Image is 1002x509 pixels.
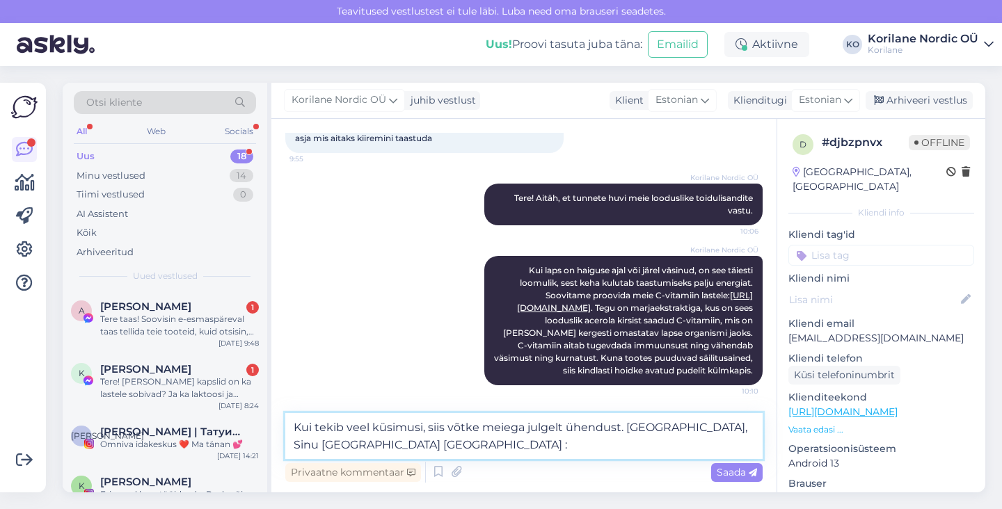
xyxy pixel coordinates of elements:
div: Tiimi vestlused [77,188,145,202]
div: Tere taas! Soovisin e-esmaspäreval taas tellida teie tooteid, kuid otsisin, mis otsisin ei leidnu... [100,313,259,338]
span: K [79,368,85,378]
span: 9:55 [289,154,342,164]
div: Aktiivne [724,32,809,57]
div: 14 [230,169,253,183]
div: Kõik [77,226,97,240]
span: Kadi Raudla [100,363,191,375]
span: d [800,139,806,150]
span: 10:06 [706,226,758,236]
span: Estonian [799,92,841,108]
span: Uued vestlused [133,270,198,282]
div: Korilane Nordic OÜ [868,33,978,45]
p: Brauser [788,476,974,491]
p: Android 13 [788,456,974,471]
p: Kliendi telefon [788,351,974,366]
span: Anne Otto [100,300,191,313]
button: Emailid [648,31,708,58]
span: A [79,305,85,316]
p: Vaata edasi ... [788,423,974,436]
span: Korilane Nordic OÜ [292,92,386,108]
p: Kliendi nimi [788,271,974,286]
div: Omniva idakeskus ❤️ Ma tänan 💕 [100,438,259,451]
div: Socials [222,122,256,140]
p: [EMAIL_ADDRESS][DOMAIN_NAME] [788,331,974,346]
div: Uus [77,150,95,163]
div: 1 [246,364,259,376]
textarea: Kui tekib veel küsimusi, siis võtke meiega julgelt ühendust. [GEOGRAPHIC_DATA], Sinu [GEOGRAPHIC_... [285,413,763,459]
p: Kliendi tag'id [788,227,974,242]
span: K [79,480,85,491]
div: [GEOGRAPHIC_DATA], [GEOGRAPHIC_DATA] [793,165,946,194]
span: Kui laps on haiguse ajal või järel väsinud, on see täiesti loomulik, sest keha kulutab taastumise... [494,265,755,375]
div: # djbzpnvx [822,134,909,151]
div: Web [144,122,168,140]
div: Kliendi info [788,207,974,219]
div: KO [843,35,862,54]
div: Arhiveeri vestlus [866,91,973,110]
div: 0 [233,188,253,202]
span: Offline [909,135,970,150]
div: [DATE] 8:24 [218,401,259,411]
span: Korilane Nordic OÜ [690,172,758,183]
p: Operatsioonisüsteem [788,442,974,456]
span: Otsi kliente [86,95,142,110]
p: Android 4.0 [788,491,974,506]
div: Küsi telefoninumbrit [788,366,900,385]
div: 1 [246,301,259,314]
span: 10:10 [706,386,758,396]
div: Proovi tasuta juba täna: [486,36,642,53]
div: Klient [610,93,644,108]
span: АЛИНА | Татуированная мама, специалист по анализу рисунка [100,426,245,438]
img: Askly Logo [11,94,38,120]
div: [DATE] 14:21 [217,451,259,461]
span: [PERSON_NAME] [71,430,144,441]
div: Korilane [868,45,978,56]
div: Tere! [PERSON_NAME] kapslid on ka lastele sobivad? Ja ka laktoosi ja gluteeni tundlikele? [100,375,259,401]
div: Klienditugi [728,93,787,108]
div: 18 [230,150,253,163]
b: Uus! [486,38,512,51]
a: Korilane Nordic OÜKorilane [868,33,994,56]
span: Kristina Karu [100,476,191,488]
p: Kliendi email [788,316,974,331]
input: Lisa tag [788,245,974,266]
div: Arhiveeritud [77,245,134,259]
a: [URL][DOMAIN_NAME] [788,405,898,418]
div: Privaatne kommentaar [285,463,421,482]
div: Minu vestlused [77,169,145,183]
span: Estonian [655,92,698,108]
span: Tere! Aitäh, et tunnete huvi meie looduslike toidulisandite vastu. [514,193,755,216]
div: AI Assistent [77,207,128,221]
div: juhib vestlust [405,93,476,108]
p: Klienditeekond [788,390,974,405]
div: [DATE] 9:48 [218,338,259,348]
span: Korilane Nordic OÜ [690,245,758,255]
div: All [74,122,90,140]
span: Saada [717,466,757,478]
input: Lisa nimi [789,292,958,307]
